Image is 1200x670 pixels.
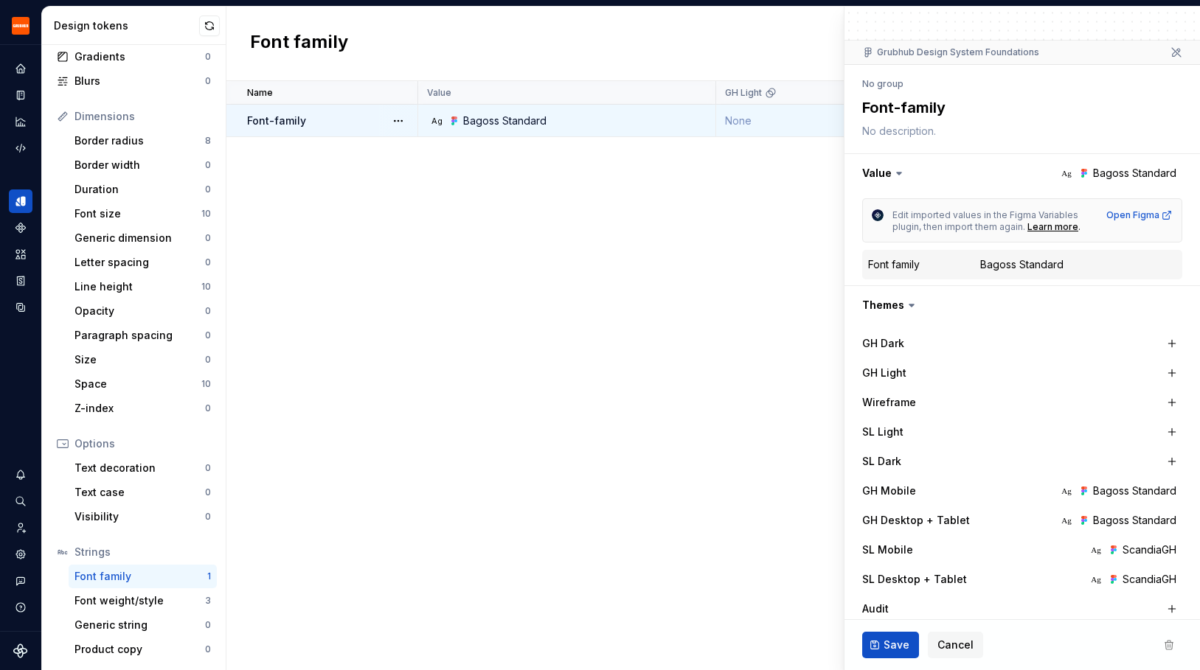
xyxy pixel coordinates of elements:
div: 3 [205,595,211,607]
a: Settings [9,542,32,566]
p: Value [427,87,451,99]
a: Font size10 [69,202,217,226]
div: Options [74,436,211,451]
div: Ag [1061,514,1072,526]
div: Code automation [9,136,32,160]
div: 1 [207,570,211,582]
label: Wireframe [862,395,916,410]
button: Cancel [928,632,983,658]
div: 0 [205,51,211,63]
div: 0 [205,486,211,498]
label: SL Dark [862,454,901,469]
h2: Font family [250,30,348,57]
div: No group [862,78,904,90]
a: Paragraph spacing0 [69,324,217,347]
a: Storybook stories [9,269,32,293]
div: Opacity [74,304,205,318]
div: Z-index [74,401,205,416]
a: Border radius8 [69,129,217,153]
button: Save [862,632,919,658]
div: Text case [74,485,205,500]
div: Font size [74,206,201,221]
label: Audit [862,601,889,616]
label: SL Desktop + Tablet [862,572,967,587]
a: Open Figma [1106,209,1173,221]
div: 8 [205,135,211,147]
div: Font family [74,569,207,584]
div: 0 [205,257,211,268]
div: Border width [74,158,205,172]
a: Documentation [9,83,32,107]
a: Line height10 [69,275,217,299]
a: Design tokens [9,189,32,213]
a: Analytics [9,110,32,133]
div: Ag [1061,485,1072,497]
a: Blurs0 [51,69,217,93]
a: Size0 [69,348,217,371]
a: Product copy0 [69,638,217,661]
div: Letter spacing [74,255,205,270]
button: Contact support [9,569,32,593]
div: Bagoss Standard [463,114,547,128]
div: Paragraph spacing [74,328,205,343]
div: Generic string [74,618,205,632]
div: Bagoss Standard [980,257,1064,272]
a: Gradients0 [51,45,217,69]
div: 0 [205,619,211,631]
label: SL Mobile [862,542,913,557]
div: Font family [868,257,920,272]
div: Border radius [74,133,205,148]
div: 10 [201,281,211,293]
a: Font family1 [69,565,217,588]
span: Edit imported values in the Figma Variables plugin, then import them again. [892,209,1081,232]
span: Cancel [937,638,974,652]
a: Font weight/style3 [69,589,217,613]
a: Invite team [9,516,32,540]
div: 0 [205,159,211,171]
div: Visibility [74,509,205,524]
div: Design tokens [54,18,199,33]
div: 0 [205,402,211,414]
p: Name [247,87,273,99]
label: GH Dark [862,336,904,351]
div: Ag [1090,573,1102,585]
div: Generic dimension [74,231,205,245]
div: Space [74,377,201,391]
a: Text case0 [69,481,217,504]
div: Dimensions [74,109,211,124]
div: 0 [205,75,211,87]
a: Home [9,57,32,80]
label: GH Mobile [862,484,916,498]
textarea: Font-family [859,94,1179,121]
div: Data sources [9,296,32,319]
a: Duration0 [69,178,217,201]
a: Generic string0 [69,613,217,637]
div: ScandiaGH [1123,542,1176,557]
button: Notifications [9,463,32,486]
div: Bagoss Standard [1093,513,1176,528]
div: Product copy [74,642,205,657]
a: Border width0 [69,153,217,177]
a: Supernova Logo [13,643,28,658]
a: Text decoration0 [69,456,217,480]
td: None [716,105,878,137]
label: SL Light [862,425,904,439]
a: Components [9,216,32,240]
div: 0 [205,184,211,195]
a: Generic dimension0 [69,226,217,250]
a: Learn more [1027,221,1078,233]
a: Visibility0 [69,505,217,528]
div: 10 [201,208,211,220]
img: 4e8d6f31-f5cf-47b4-89aa-e4dec1dc0822.png [12,17,30,35]
label: GH Desktop + Tablet [862,513,970,528]
span: . [1078,221,1081,232]
button: Search ⌘K [9,489,32,513]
